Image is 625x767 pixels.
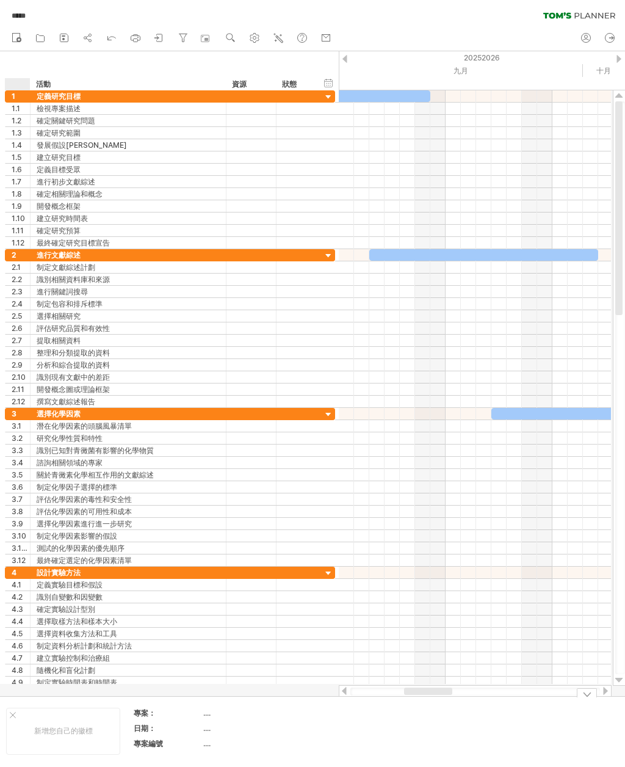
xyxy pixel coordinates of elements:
[282,78,309,90] div: 狀態
[12,383,30,395] div: 2.11
[12,151,30,163] div: 1.5
[37,151,220,163] div: 建立研究目標
[37,469,220,481] div: 關於青黴素化學相互作用的文獻綜述
[37,640,220,652] div: 制定資料分析計劃和統計方法
[37,274,220,285] div: 識別相關資料庫和來源
[37,420,220,432] div: 潛在化學因素的頭腦風暴清單
[37,591,220,603] div: 識別自變數和因變數
[12,286,30,297] div: 2.3
[37,359,220,371] div: 分析和綜合提取的資料
[37,261,220,273] div: 制定文獻綜述計劃
[12,225,30,236] div: 1.11
[37,530,220,542] div: 制定化學因素影響的假設
[12,506,30,517] div: 3.8
[37,493,220,505] div: 評估化學因素的毒性和安全性
[12,408,30,420] div: 3
[12,103,30,114] div: 1.1
[12,481,30,493] div: 3.6
[37,628,220,639] div: 選擇資料收集方法和工具
[12,115,30,126] div: 1.2
[37,115,220,126] div: 確定關鍵研究問題
[37,164,220,175] div: 定義目標受眾
[12,249,30,261] div: 2
[12,200,30,212] div: 1.9
[12,677,30,688] div: 4.9
[37,200,220,212] div: 開發概念框架
[12,493,30,505] div: 3.7
[37,457,220,468] div: 諮詢相關領域的專家
[12,628,30,639] div: 4.5
[37,286,220,297] div: 進行關鍵詞搜尋
[12,469,30,481] div: 3.5
[203,708,306,718] div: ....
[12,432,30,444] div: 3.2
[12,188,30,200] div: 1.8
[577,688,597,697] div: 隱藏傳說
[12,664,30,676] div: 4.8
[12,603,30,615] div: 4.3
[12,347,30,358] div: 2.8
[12,371,30,383] div: 2.10
[12,176,30,187] div: 1.7
[37,554,220,566] div: 最終確定選定的化學因素清單
[36,78,219,90] div: 活動
[37,383,220,395] div: 開發概念圖或理論框架
[12,322,30,334] div: 2.6
[37,506,220,517] div: 評估化學因素的可用性和成本
[37,542,220,554] div: 測試的化學因素的優先順序
[37,90,220,102] div: 定義研究目標
[37,518,220,529] div: 選擇化學因素進行進一步研究
[37,298,220,310] div: 制定包容和排斥標準
[37,310,220,322] div: 選擇相關研究
[134,708,201,718] div: 專案：
[37,371,220,383] div: 識別現有文獻中的差距
[125,64,583,77] div: 2025年9月
[37,237,220,249] div: 最終確定研究目標宣告
[12,457,30,468] div: 3.4
[37,616,220,627] div: 選擇取樣方法和樣本大小
[37,396,220,407] div: 撰寫文獻綜述報告
[12,396,30,407] div: 2.12
[12,359,30,371] div: 2.9
[37,408,220,420] div: 選擇化學因素
[37,481,220,493] div: 制定化學因子選擇的標準
[37,567,220,578] div: 設計實驗方法
[6,708,120,755] div: 新增您自己的徽標
[12,567,30,578] div: 4
[12,164,30,175] div: 1.6
[232,78,269,90] div: 資源
[12,554,30,566] div: 3.12
[12,591,30,603] div: 4.2
[12,127,30,139] div: 1.3
[203,738,306,749] div: ....
[12,298,30,310] div: 2.4
[37,127,220,139] div: 確定研究範圍
[37,603,220,615] div: 確定實驗設計型別
[12,530,30,542] div: 3.10
[37,139,220,151] div: 發展假設[PERSON_NAME]
[12,616,30,627] div: 4.4
[12,445,30,456] div: 3.3
[37,249,220,261] div: 進行文獻綜述
[37,347,220,358] div: 整理和分類提取的資料
[37,322,220,334] div: 評估研究品質和有效性
[37,432,220,444] div: 研究化學性質和特性
[12,261,30,273] div: 2.1
[134,738,201,749] div: 專案編號
[12,310,30,322] div: 2.5
[37,213,220,224] div: 建立研究時間表
[37,652,220,664] div: 建立實驗控制和治療組
[12,237,30,249] div: 1.12
[37,103,220,114] div: 檢視專案描述
[12,579,30,591] div: 4.1
[12,213,30,224] div: 1.10
[37,677,220,688] div: 制定實驗時間表和時間表
[37,579,220,591] div: 定義實驗目標和假設
[37,335,220,346] div: 提取相關資料
[37,225,220,236] div: 確定研究預算
[12,90,30,102] div: 1
[37,445,220,456] div: 識別已知對青黴菌有影響的化學物質
[12,652,30,664] div: 4.7
[203,723,306,733] div: ....
[12,335,30,346] div: 2.7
